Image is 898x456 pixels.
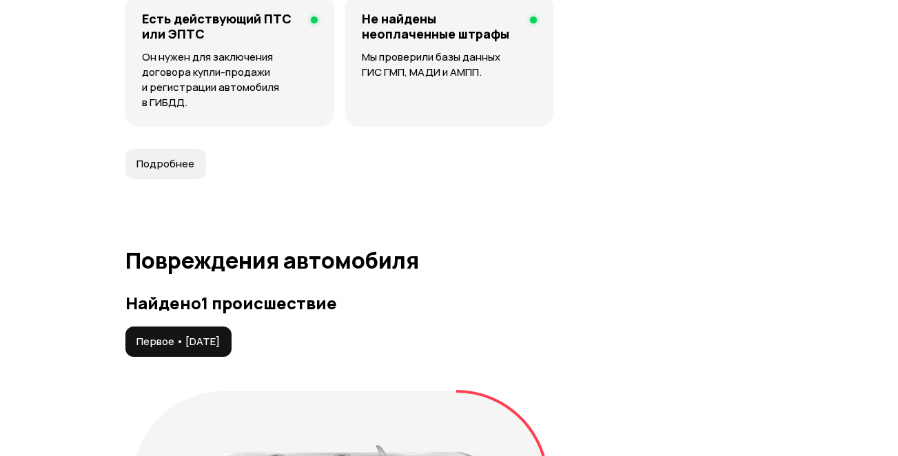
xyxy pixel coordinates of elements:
[125,293,773,313] h3: Найдено 1 происшествие
[142,50,318,110] p: Он нужен для заключения договора купли-продажи и регистрации автомобиля в ГИБДД.
[142,11,300,41] h4: Есть действующий ПТС или ЭПТС
[362,11,519,41] h4: Не найдены неоплаченные штрафы
[125,149,206,179] button: Подробнее
[125,327,232,357] button: Первое • [DATE]
[136,157,194,171] span: Подробнее
[125,248,773,273] h1: Повреждения автомобиля
[136,335,220,349] span: Первое • [DATE]
[362,50,537,80] p: Мы проверили базы данных ГИС ГМП, МАДИ и АМПП.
